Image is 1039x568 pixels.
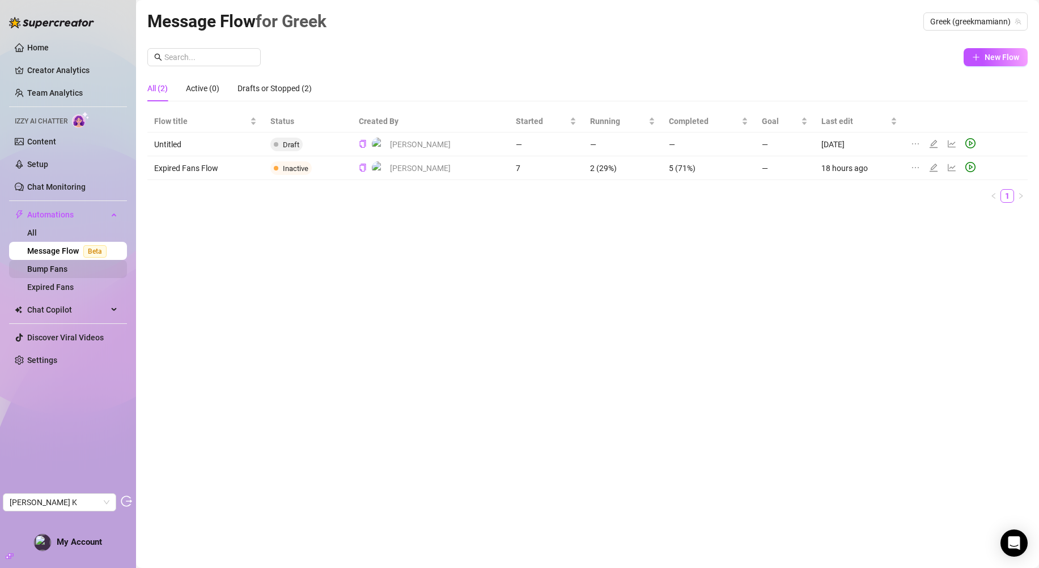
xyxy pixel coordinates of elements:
[990,193,997,199] span: left
[186,82,219,95] div: Active (0)
[583,133,662,156] td: —
[509,133,583,156] td: —
[509,110,583,133] th: Started
[72,112,90,128] img: AI Chatter
[15,210,24,219] span: thunderbolt
[359,140,366,147] span: copy
[27,61,118,79] a: Creator Analytics
[27,283,74,292] a: Expired Fans
[964,48,1028,66] button: New Flow
[1001,190,1013,202] a: 1
[911,163,920,172] span: ellipsis
[1014,189,1028,203] li: Next Page
[27,182,86,191] a: Chat Monitoring
[815,110,904,133] th: Last edit
[264,110,353,133] th: Status
[1015,18,1021,25] span: team
[669,115,739,127] span: Completed
[1017,193,1024,199] span: right
[929,163,938,172] span: edit
[590,115,646,127] span: Running
[15,306,22,314] img: Chat Copilot
[755,110,814,133] th: Goal
[35,535,50,550] img: profilePics%2FmWXDcTzV7QP21bvqg9zBsGEyu7P2.jpeg
[15,116,67,127] span: Izzy AI Chatter
[516,115,567,127] span: Started
[283,140,299,149] span: Draft
[359,164,366,172] button: Copy Teammate ID
[947,163,956,172] span: line-chart
[985,53,1019,62] span: New Flow
[27,356,57,365] a: Settings
[121,496,132,507] span: logout
[1014,189,1028,203] button: right
[6,552,14,560] span: build
[929,139,938,148] span: edit
[27,228,37,237] a: All
[662,156,755,180] td: 5 (71%)
[27,333,104,342] a: Discover Viral Videos
[147,156,264,180] td: Expired Fans Flow
[154,53,162,61] span: search
[972,53,980,61] span: plus
[509,156,583,180] td: 7
[755,156,814,180] td: —
[147,82,168,95] div: All (2)
[583,110,662,133] th: Running
[147,8,326,35] article: Message Flow
[390,138,451,151] span: [PERSON_NAME]
[359,140,366,148] button: Copy Teammate ID
[1000,189,1014,203] li: 1
[762,115,798,127] span: Goal
[147,110,264,133] th: Flow title
[147,133,264,156] td: Untitled
[9,17,94,28] img: logo-BBDzfeDw.svg
[27,301,108,319] span: Chat Copilot
[965,162,976,172] span: play-circle
[27,206,108,224] span: Automations
[27,43,49,52] a: Home
[1000,529,1028,557] div: Open Intercom Messenger
[965,138,976,148] span: play-circle
[27,160,48,169] a: Setup
[987,189,1000,203] button: left
[10,494,109,511] span: Alva K
[359,164,366,171] span: copy
[815,156,904,180] td: 18 hours ago
[27,88,83,97] a: Team Analytics
[27,137,56,146] a: Content
[755,133,814,156] td: —
[164,51,254,63] input: Search...
[83,245,107,258] span: Beta
[815,133,904,156] td: [DATE]
[390,162,451,174] span: [PERSON_NAME]
[911,139,920,148] span: ellipsis
[57,537,102,547] span: My Account
[947,139,956,148] span: line-chart
[583,156,662,180] td: 2 (29%)
[27,246,111,255] a: Message FlowBeta
[662,110,755,133] th: Completed
[238,82,312,95] div: Drafts or Stopped (2)
[283,164,308,173] span: Inactive
[821,115,888,127] span: Last edit
[352,110,509,133] th: Created By
[987,189,1000,203] li: Previous Page
[662,133,755,156] td: —
[372,161,385,174] img: Alva K
[256,11,326,31] span: for Greek
[27,264,67,274] a: Bump Fans
[154,115,248,127] span: Flow title
[372,138,385,151] img: Alva K
[930,13,1021,30] span: Greek (greekmamiann)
